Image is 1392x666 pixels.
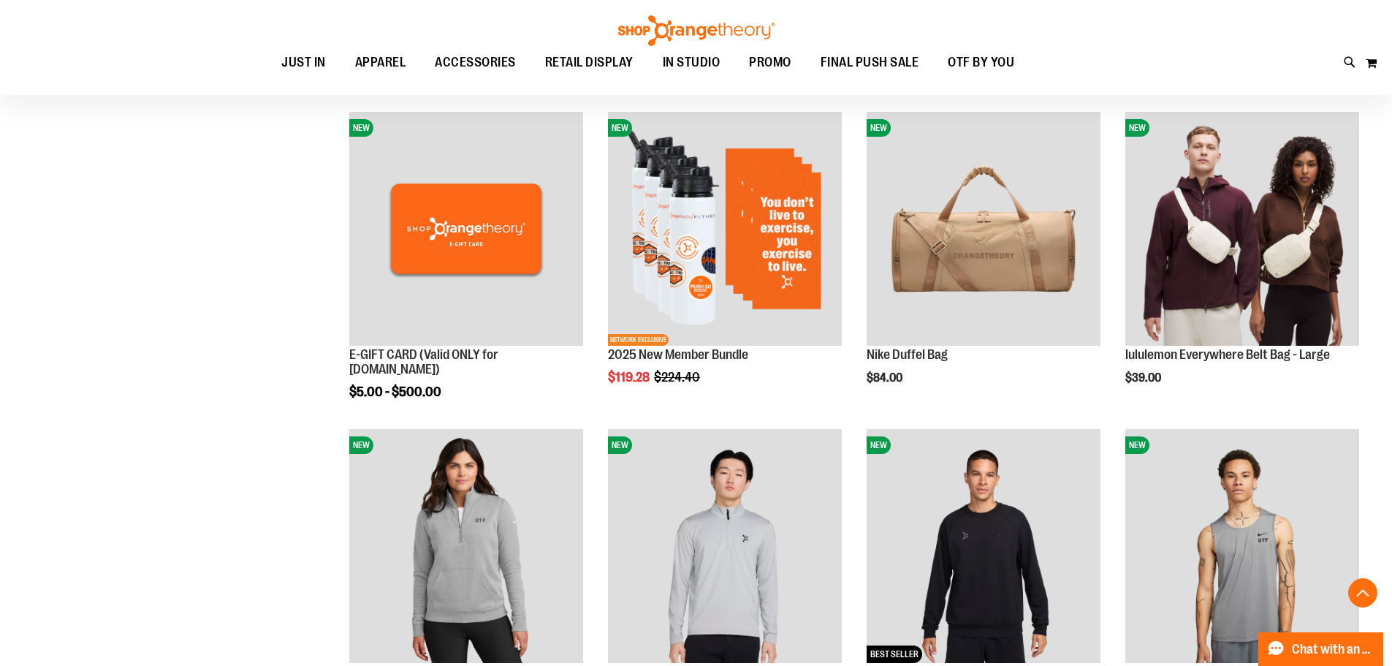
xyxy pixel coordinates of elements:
span: ACCESSORIES [435,46,516,79]
a: 2025 New Member BundleNEWNETWORK EXCLUSIVE [608,112,842,348]
a: Nike Dri-FIT Half-ZipNEW [608,429,842,665]
img: Shop Orangetheory [616,15,777,46]
span: $5.00 - $500.00 [349,385,441,399]
a: Nike Dri-FIT Fitness TankNEW [1125,429,1359,665]
img: Nike Dri-FIT Fitness Tank [1125,429,1359,663]
span: APPAREL [355,46,406,79]
a: E-GIFT CARD (Valid ONLY for ShopOrangetheory.com)NEW [349,112,583,348]
span: $224.40 [654,370,702,385]
img: Nike Dri-FIT Half-Zip [608,429,842,663]
span: NETWORK EXCLUSIVE [608,334,669,346]
span: PROMO [749,46,791,79]
img: 2025 New Member Bundle [608,112,842,346]
a: Nike Duffel BagNEW [867,112,1100,348]
span: BEST SELLER [867,646,922,663]
a: lululemon Everywhere Belt Bag - LargeNEW [1125,112,1359,348]
span: $39.00 [1125,371,1163,385]
span: Chat with an Expert [1292,643,1374,656]
div: product [859,105,1108,422]
span: NEW [867,436,891,454]
img: lululemon Everywhere Belt Bag - Large [1125,112,1359,346]
button: Chat with an Expert [1258,632,1384,666]
span: NEW [349,119,373,137]
a: 2025 New Member Bundle [608,347,748,362]
span: $84.00 [867,371,905,385]
div: product [1118,105,1366,422]
span: RETAIL DISPLAY [545,46,634,79]
a: Nike Half-Zip SweatshirtNEW [349,429,583,665]
span: NEW [349,436,373,454]
span: $119.28 [608,370,652,385]
img: Nike Duffel Bag [867,112,1100,346]
span: NEW [608,436,632,454]
span: NEW [608,119,632,137]
span: IN STUDIO [663,46,720,79]
span: NEW [867,119,891,137]
a: E-GIFT CARD (Valid ONLY for [DOMAIN_NAME]) [349,347,498,376]
a: Nike Duffel Bag [867,347,948,362]
span: OTF BY YOU [948,46,1014,79]
span: NEW [1125,436,1149,454]
span: NEW [1125,119,1149,137]
a: Nike Unisex Dri-FIT UV CrewneckNEWBEST SELLER [867,429,1100,665]
div: product [342,105,590,436]
button: Back To Top [1348,578,1377,608]
img: Nike Half-Zip Sweatshirt [349,429,583,663]
div: product [601,105,849,422]
span: FINAL PUSH SALE [821,46,919,79]
a: lululemon Everywhere Belt Bag - Large [1125,347,1330,362]
img: E-GIFT CARD (Valid ONLY for ShopOrangetheory.com) [349,112,583,346]
img: Nike Unisex Dri-FIT UV Crewneck [867,429,1100,663]
span: JUST IN [281,46,326,79]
